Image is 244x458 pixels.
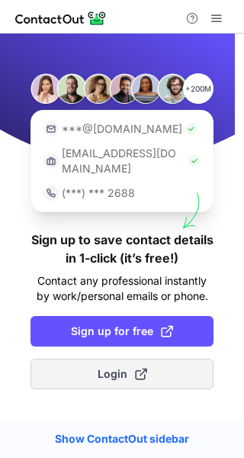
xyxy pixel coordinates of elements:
[56,73,87,104] img: Person #2
[62,121,182,137] p: ***@[DOMAIN_NAME]
[157,73,188,104] img: Person #6
[30,273,213,304] p: Contact any professional instantly by work/personal emails or phone.
[43,121,59,137] img: https://contactout.com/extension/app/static/media/login-email-icon.f64bce713bb5cd1896fef81aa7b14a...
[98,366,147,382] span: Login
[183,73,213,104] p: +200M
[185,123,197,135] img: Check Icon
[83,73,114,104] img: Person #3
[71,324,173,339] span: Sign up for free
[30,359,213,389] button: Login
[30,231,213,267] h1: Sign up to save contact details in 1-click (it’s free!)
[40,427,204,450] a: Show ContactOut sidebar
[43,153,59,169] img: https://contactout.com/extension/app/static/media/login-work-icon.638a5007170bc45168077fde17b29a1...
[30,73,61,104] img: Person #1
[30,316,213,347] button: Sign up for free
[109,73,140,104] img: Person #4
[15,9,107,27] img: ContactOut v5.3.10
[130,73,161,104] img: Person #5
[188,155,201,167] img: Check Icon
[62,146,185,176] p: [EMAIL_ADDRESS][DOMAIN_NAME]
[43,185,59,201] img: https://contactout.com/extension/app/static/media/login-phone-icon.bacfcb865e29de816d437549d7f4cb...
